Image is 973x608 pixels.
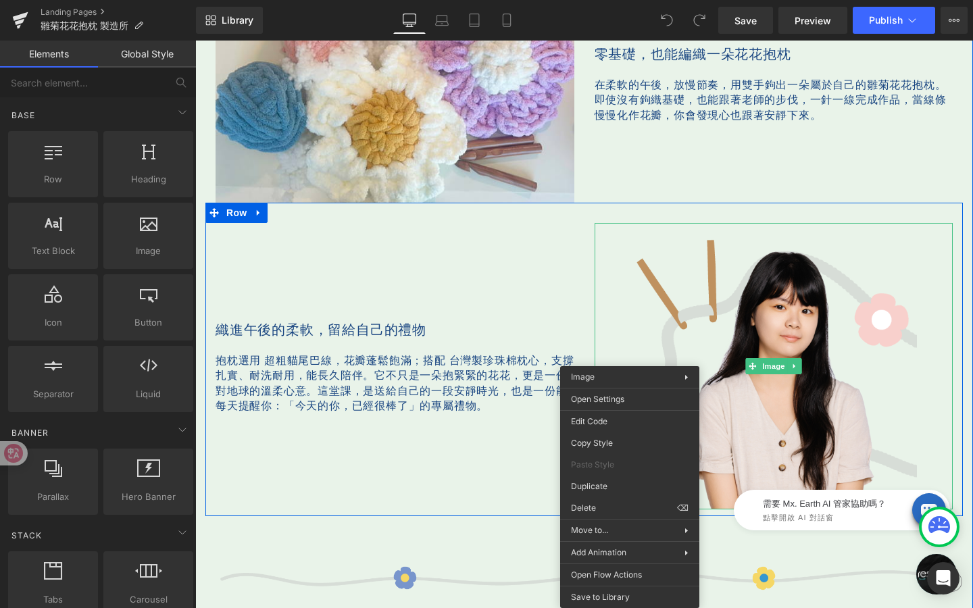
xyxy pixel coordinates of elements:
p: 零基礎，也能編織一朵花花抱枕 [399,4,758,23]
span: 雛菊花花抱枕 製造所 [41,20,128,31]
span: Publish [869,15,903,26]
span: Heading [107,172,189,186]
span: Save [734,14,757,28]
span: Banner [10,426,50,439]
span: Preview [795,14,831,28]
span: Base [10,109,36,122]
span: Hero Banner [107,490,189,504]
span: Delete [571,502,677,514]
a: Expand / Collapse [593,318,607,334]
span: Row [12,172,94,186]
span: 它不只是一朵抱緊緊的花花，更是一份對地球的溫柔心意。 [20,327,372,357]
span: Button [107,315,189,330]
span: 也是一份能每天提醒你：「今天的你，已經很棒了」的專屬禮物。 [20,343,372,372]
span: Save to Library [571,591,689,603]
span: Paste Style [571,459,689,471]
span: ⌫ [677,502,689,514]
iframe: Tiledesk Widget [494,432,764,500]
span: 搭配 台灣製珍珠棉枕心，支撐扎實、耐洗耐用，能長久陪伴。 [20,312,378,342]
p: 抱枕選用 超粗貓尾巴線，花瓣蓬鬆飽滿； [20,312,379,373]
span: Library [222,14,253,26]
p: 織進午後的柔軟，留給自己的禮物 [20,280,379,299]
a: Tablet [458,7,491,34]
span: Stack [10,529,43,542]
span: 用雙手鉤出一朵屬於自己的雛菊花花抱枕。 [535,36,751,51]
span: Icon [12,315,94,330]
button: Undo [653,7,680,34]
span: 當線條慢慢化作花瓣，你會發現心也跟著安靜下來。 [399,51,751,81]
span: Separator [12,387,94,401]
a: Laptop [426,7,458,34]
span: Copy Style [571,437,689,449]
span: Edit Code [571,415,689,428]
span: 這堂課，是送給自己的一段安靜時光， [122,343,316,357]
span: Carousel [107,592,189,607]
span: Row [28,162,55,182]
span: Open Settings [571,393,689,405]
span: Tabs [12,592,94,607]
a: Preview [778,7,847,34]
span: Text Block [12,244,94,258]
button: Redo [686,7,713,34]
span: 即使沒有鉤織基礎，也能跟著老師的步伐，一針一線完成作品， [399,51,717,66]
a: Mobile [491,7,523,34]
a: 打開聊天 [721,513,762,554]
span: Duplicate [571,480,689,492]
a: Desktop [393,7,426,34]
a: New Library [196,7,263,34]
p: 在柔軟的午後，放慢節奏， [399,36,758,82]
span: Image [564,318,593,334]
span: Move to... [571,524,684,536]
span: Liquid [107,387,189,401]
a: Landing Pages [41,7,196,18]
span: Parallax [12,490,94,504]
a: Global Style [98,41,196,68]
button: More [941,7,968,34]
a: Expand / Collapse [55,162,72,182]
span: Add Animation [571,547,684,559]
span: Open Flow Actions [571,569,689,581]
div: Open Intercom Messenger [927,562,959,594]
span: Image [571,372,595,382]
span: Image [107,244,189,258]
button: Publish [853,7,935,34]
